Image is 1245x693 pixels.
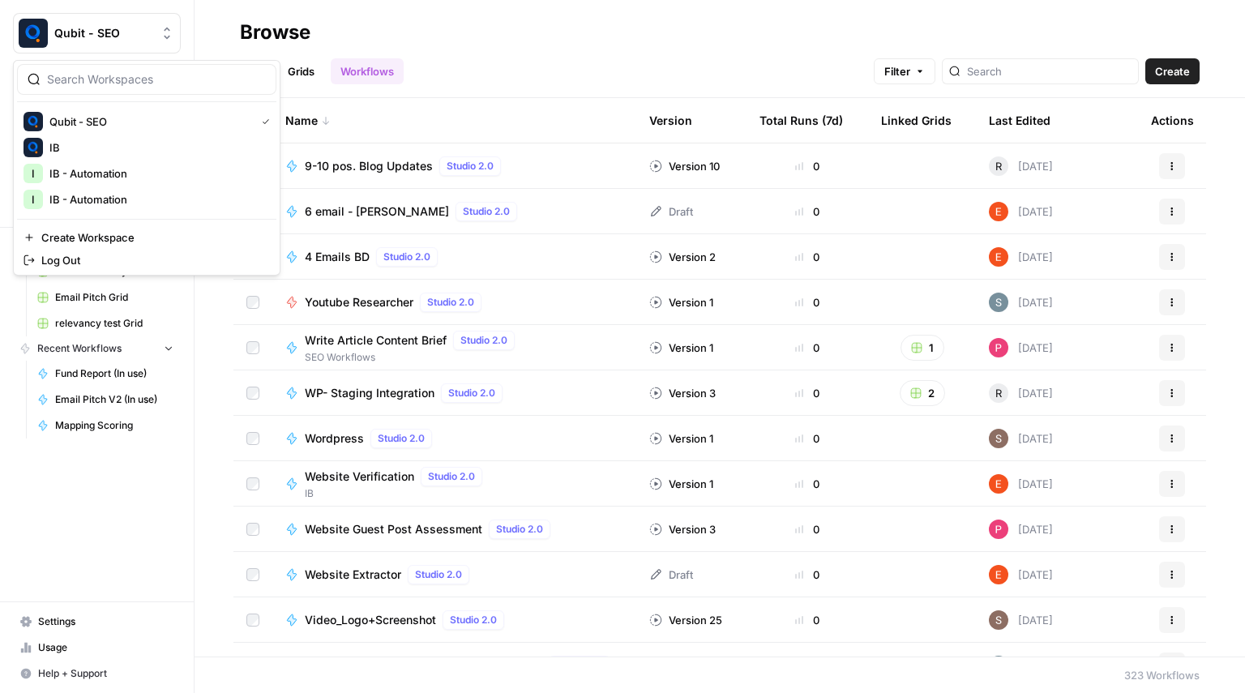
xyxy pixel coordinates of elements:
div: Linked Grids [881,98,952,143]
span: Qubit - SEO [49,113,249,130]
div: [DATE] [989,520,1053,539]
div: 0 [759,294,855,310]
span: 6 email - [PERSON_NAME] [305,203,449,220]
span: Write Article Content Brief [305,332,447,349]
button: Create [1145,58,1200,84]
div: [DATE] [989,156,1053,176]
img: r1t4d3bf2vn6qf7wuwurvsp061ux [989,429,1008,448]
div: Workspace: Qubit - SEO [13,60,280,276]
span: Studio 2.0 [378,431,425,446]
div: Draft [649,203,693,220]
a: Settings [13,609,181,635]
div: [DATE] [989,383,1053,403]
img: ajf8yqgops6ssyjpn8789yzw4nvp [989,565,1008,584]
span: Studio 2.0 [448,386,495,400]
span: Youtube Researcher [305,294,413,310]
div: 0 [759,612,855,628]
span: IB - Automation [49,165,263,182]
div: [DATE] [989,610,1053,630]
span: Help + Support [38,666,173,681]
img: Qubit - SEO Logo [19,19,48,48]
div: Draft [649,567,693,583]
span: R [995,158,1002,174]
img: ajf8yqgops6ssyjpn8789yzw4nvp [989,474,1008,494]
a: Grids [278,58,324,84]
span: Website Extractor [305,567,401,583]
span: relevancy test Grid [55,316,173,331]
button: Workspace: Qubit - SEO [13,13,181,53]
span: Video_Logo+Screenshot [305,612,436,628]
span: R [995,385,1002,401]
a: Mapping Scoring [30,413,181,438]
span: Log Out [41,252,263,268]
a: WordpressStudio 2.0 [285,429,623,448]
span: SEO Workflows [305,350,521,365]
div: [DATE] [989,429,1053,448]
span: Studio 2.0 [496,522,543,537]
button: Filter [874,58,935,84]
div: 0 [759,158,855,174]
span: Studio 2.0 [450,613,497,627]
a: Website Guest Post AssessmentStudio 2.0 [285,520,623,539]
span: Website Verification [305,468,414,485]
div: 323 Workflows [1124,667,1200,683]
a: Log Out [17,249,276,272]
div: 0 [759,567,855,583]
span: Settings [38,614,173,629]
a: Website VerificationStudio 2.0IB [285,467,623,501]
span: 9-10 pos. Blog Updates [305,158,433,174]
div: [DATE] [989,565,1053,584]
a: Youtube ResearcherStudio 2.0 [285,293,623,312]
span: Fund Report (In use) [55,366,173,381]
span: Email Pitch Grid [55,290,173,305]
span: Studio 2.0 [447,159,494,173]
a: Fund Report (In use) [30,361,181,387]
span: Create Workspace [41,229,263,246]
a: WP- Staging IntegrationStudio 2.0 [285,383,623,403]
span: Qubit - SEO [54,25,152,41]
img: l5vqc8ydk5364n52aqzkgv4pm5l4 [989,520,1008,539]
div: [DATE] [989,656,1053,675]
div: Browse [240,19,310,45]
a: All [240,58,272,84]
div: 0 [759,385,855,401]
div: Version 1 [649,340,713,356]
span: Studio 2.0 [427,295,474,310]
a: Usage [13,635,181,661]
span: I [32,191,35,207]
img: ajf8yqgops6ssyjpn8789yzw4nvp [989,202,1008,221]
span: IB [305,486,489,501]
div: 0 [759,340,855,356]
a: Write Article Content BriefStudio 2.0SEO Workflows [285,331,623,365]
span: Filter [884,63,910,79]
img: IB Logo [24,138,43,157]
div: 0 [759,249,855,265]
span: I [32,165,35,182]
input: Search [967,63,1132,79]
div: Version [649,98,692,143]
div: 0 [759,203,855,220]
div: Version 3 [649,521,716,537]
div: Version 25 [649,612,722,628]
img: l5vqc8ydk5364n52aqzkgv4pm5l4 [989,338,1008,357]
img: Qubit - SEO Logo [24,112,43,131]
div: Actions [1151,98,1194,143]
span: Studio 2.0 [460,333,507,348]
div: [DATE] [989,293,1053,312]
div: [DATE] [989,474,1053,494]
span: Wordpress [305,430,364,447]
span: Mapping Scoring [55,418,173,433]
div: Last Edited [989,98,1050,143]
div: Total Runs (7d) [759,98,843,143]
a: relevancy test Grid [30,310,181,336]
span: Usage [38,640,173,655]
div: Version 10 [649,158,720,174]
div: Version 1 [649,476,713,492]
span: Recent Workflows [37,341,122,356]
button: 1 [901,335,944,361]
div: 0 [759,430,855,447]
span: Studio 2.0 [383,250,430,264]
img: ajf8yqgops6ssyjpn8789yzw4nvp [989,247,1008,267]
div: 0 [759,476,855,492]
button: 2 [900,380,945,406]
